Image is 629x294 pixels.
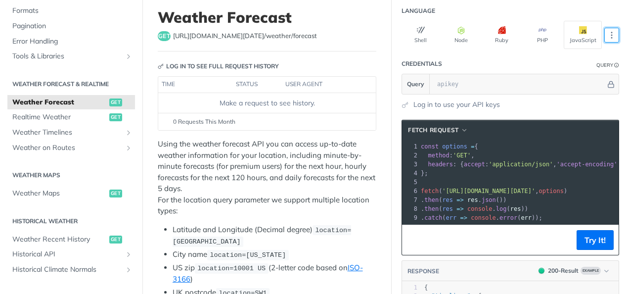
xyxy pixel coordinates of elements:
[432,74,606,94] input: apikey
[7,49,135,64] a: Tools & LibrariesShow subpages for Tools & Libraries
[421,196,507,203] span: . ( . ())
[442,143,467,150] span: options
[109,236,122,244] span: get
[7,217,135,226] h2: Historical Weather
[408,126,459,135] span: fetch Request
[7,247,135,262] a: Historical APIShow subpages for Historical API
[471,143,474,150] span: =
[402,21,440,49] button: Shell
[402,59,442,68] div: Credentials
[523,21,561,49] button: PHP
[12,112,107,122] span: Realtime Weather
[424,196,439,203] span: then
[158,31,171,41] span: get
[125,250,133,258] button: Show subpages for Historical API
[496,205,507,212] span: log
[109,190,122,197] span: get
[471,214,496,221] span: console
[614,63,619,68] i: Information
[7,19,135,34] a: Pagination
[510,205,521,212] span: res
[442,196,453,203] span: res
[158,139,376,217] p: Using the weather forecast API you can access up-to-date weather information for your location, i...
[7,95,135,110] a: Weather Forecastget
[539,188,564,195] span: options
[482,196,496,203] span: json
[402,204,419,213] div: 8
[442,21,480,49] button: Node
[402,284,417,292] div: 1
[428,152,449,159] span: method
[7,262,135,277] a: Historical Climate NormalsShow subpages for Historical Climate Normals
[407,233,421,247] button: Copy to clipboard
[7,232,135,247] a: Weather Recent Historyget
[456,196,463,203] span: =>
[564,21,602,49] button: JavaScript
[7,141,135,155] a: Weather on RoutesShow subpages for Weather on Routes
[404,125,471,135] button: fetch Request
[464,161,485,168] span: accept
[173,224,376,247] li: Latitude and Longitude (Decimal degree)
[12,37,133,47] span: Error Handling
[421,143,478,150] span: {
[12,249,122,259] span: Historical API
[125,266,133,274] button: Show subpages for Historical Climate Normals
[7,80,135,89] h2: Weather Forecast & realtime
[407,80,424,89] span: Query
[421,152,475,159] span: : ,
[162,98,372,108] div: Make a request to see history.
[12,189,107,198] span: Weather Maps
[604,28,619,43] button: More Languages
[12,6,133,16] span: Formats
[7,34,135,49] a: Error Handling
[402,187,419,196] div: 6
[483,21,521,49] button: Ruby
[173,31,317,41] span: https://api.tomorrow.io/v4/weather/forecast
[125,52,133,60] button: Show subpages for Tools & Libraries
[7,110,135,125] a: Realtime Weatherget
[607,31,616,40] svg: More ellipsis
[12,143,122,153] span: Weather on Routes
[606,79,616,89] button: Hide
[402,169,419,178] div: 4
[173,117,235,126] span: 0 Requests This Month
[596,61,619,69] div: QueryInformation
[499,214,517,221] span: error
[424,205,439,212] span: then
[402,196,419,204] div: 7
[7,186,135,201] a: Weather Mapsget
[402,151,419,160] div: 2
[402,160,419,169] div: 3
[456,205,463,212] span: =>
[421,188,439,195] span: fetch
[421,214,542,221] span: . ( . ( ));
[282,77,356,93] th: user agent
[173,262,376,285] li: US zip (2-letter code based on )
[421,170,428,177] span: };
[109,98,122,106] span: get
[534,266,614,276] button: 200200-ResultExample
[7,3,135,18] a: Formats
[442,205,453,212] span: res
[539,268,544,274] span: 200
[581,267,601,275] span: Example
[421,205,528,212] span: . ( . ( ))
[446,214,457,221] span: err
[109,113,122,121] span: get
[596,61,613,69] div: Query
[467,205,493,212] span: console
[158,77,232,93] th: time
[467,196,478,203] span: res
[424,214,442,221] span: catch
[402,213,419,222] div: 9
[158,62,279,71] div: Log in to see full request history
[557,161,618,168] span: 'accept-encoding'
[158,63,164,69] svg: Key
[442,188,535,195] span: '[URL][DOMAIN_NAME][DATE]'
[12,51,122,61] span: Tools & Libraries
[402,6,435,15] div: Language
[125,144,133,152] button: Show subpages for Weather on Routes
[12,265,122,275] span: Historical Climate Normals
[402,178,419,187] div: 5
[12,21,133,31] span: Pagination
